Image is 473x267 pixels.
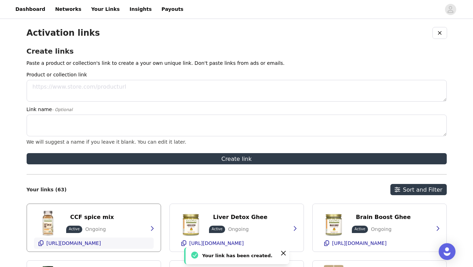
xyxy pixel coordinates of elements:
p: Active [212,226,223,232]
img: Brain Boost Ghee | with Nootropic Herbs | Sidha Soma Supreme [320,208,348,236]
label: Link name [27,106,443,113]
a: Your Links [87,1,124,17]
a: Dashboard [11,1,49,17]
p: Liver Detox Ghee [213,214,267,220]
span: - Optional [52,107,72,112]
button: CCF spice mix [66,212,118,223]
p: Ongoing [228,226,249,233]
div: Your link has been created. [202,252,275,260]
p: Brain Boost Ghee [356,214,411,220]
h2: Your links (63) [27,187,67,193]
a: Insights [125,1,156,17]
p: Paste a product or collection's link to create a your own unique link. Don't paste links from ads... [27,60,447,67]
a: Payouts [157,1,188,17]
button: Liver Detox Ghee [209,212,272,223]
div: Open Intercom Messenger [439,243,455,260]
button: [URL][DOMAIN_NAME] [34,238,154,249]
p: Ongoing [85,226,106,233]
button: Close [279,249,288,257]
p: [URL][DOMAIN_NAME] [332,240,387,246]
p: Active [69,226,80,232]
p: CCF spice mix [70,214,114,220]
p: Ongoing [371,226,391,233]
h1: Activation links [27,28,100,38]
p: [URL][DOMAIN_NAME] [189,240,244,246]
h2: Create links [27,47,447,55]
button: [URL][DOMAIN_NAME] [320,238,439,249]
p: Active [355,226,366,232]
button: [URL][DOMAIN_NAME] [177,238,297,249]
img: Liver Detox Ghee | Tikta Ghrita Herbal Ghee | Sidha Soma Supreme [177,208,205,236]
p: [URL][DOMAIN_NAME] [47,240,101,246]
img: CCF Spice Mix | Organic and Savory Spice Blend [34,208,62,236]
button: Sort and Filter [390,184,447,195]
div: avatar [447,4,454,15]
a: Networks [51,1,85,17]
label: Product or collection link [27,71,443,78]
div: We will suggest a name if you leave it blank. You can edit it later. [27,139,447,145]
button: Brain Boost Ghee [352,212,415,223]
button: Create link [27,153,447,164]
